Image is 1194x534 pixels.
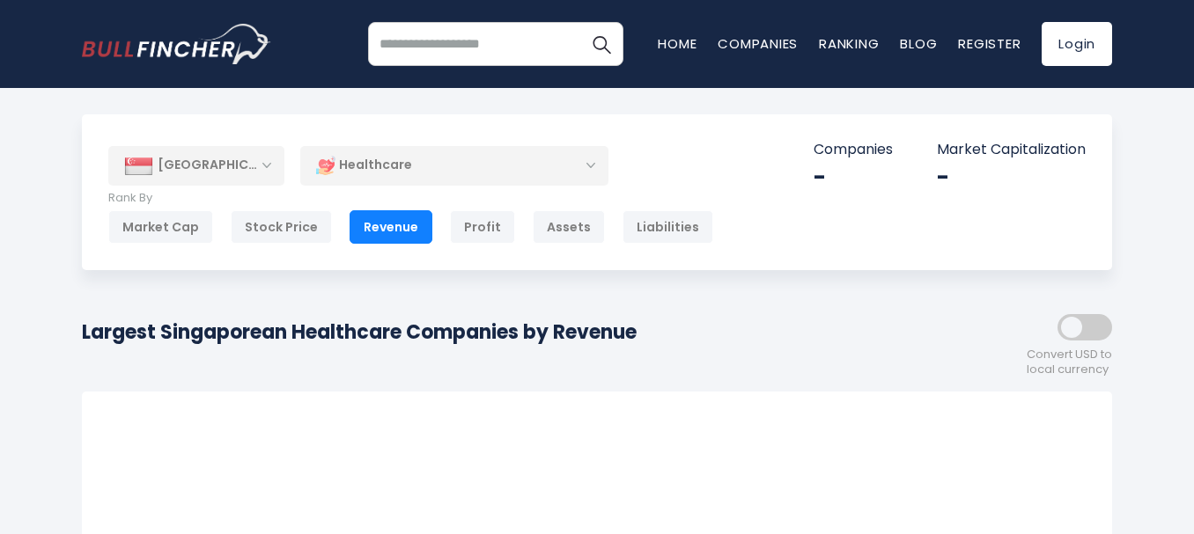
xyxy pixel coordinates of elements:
[937,164,1086,191] div: -
[300,145,608,186] div: Healthcare
[819,34,879,53] a: Ranking
[450,210,515,244] div: Profit
[1027,347,1112,377] span: Convert USD to local currency
[900,34,937,53] a: Blog
[82,318,637,347] h1: Largest Singaporean Healthcare Companies by Revenue
[814,141,893,159] p: Companies
[718,34,798,53] a: Companies
[108,191,713,206] p: Rank By
[814,164,893,191] div: -
[579,22,623,66] button: Search
[108,146,284,185] div: [GEOGRAPHIC_DATA]
[1042,22,1112,66] a: Login
[350,210,432,244] div: Revenue
[623,210,713,244] div: Liabilities
[958,34,1021,53] a: Register
[82,24,271,64] a: Go to homepage
[937,141,1086,159] p: Market Capitalization
[108,210,213,244] div: Market Cap
[231,210,332,244] div: Stock Price
[82,24,271,64] img: bullfincher logo
[658,34,696,53] a: Home
[533,210,605,244] div: Assets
